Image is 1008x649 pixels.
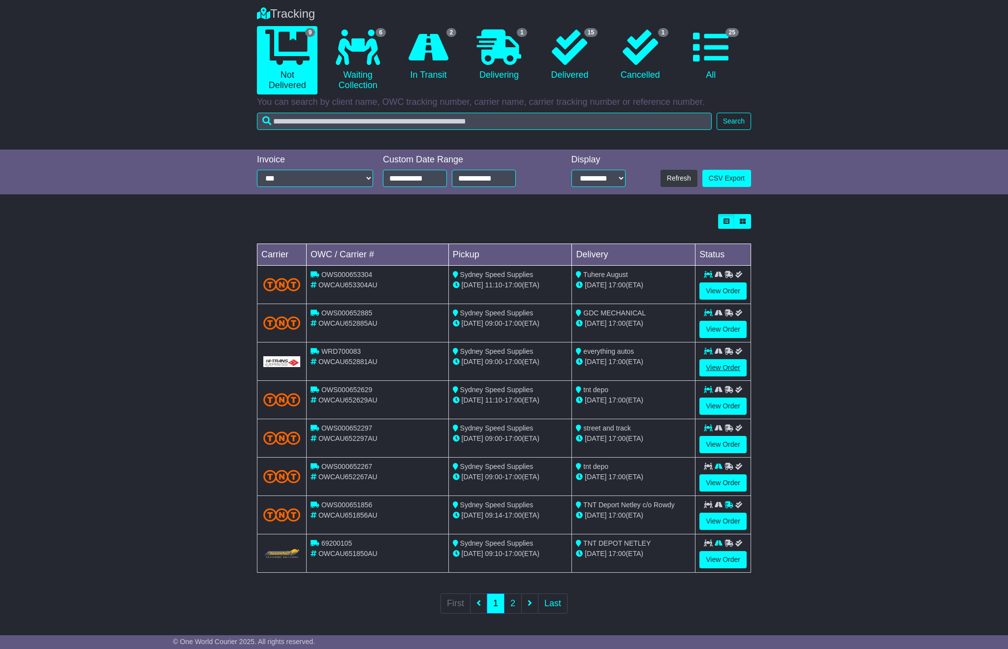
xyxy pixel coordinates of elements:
[608,396,626,404] span: 17:00
[583,271,628,278] span: Tuhere August
[263,470,300,483] img: TNT_Domestic.png
[462,434,483,442] span: [DATE]
[453,510,568,521] div: - (ETA)
[263,508,300,522] img: TNT_Domestic.png
[453,395,568,405] div: - (ETA)
[504,396,522,404] span: 17:00
[318,434,378,442] span: OWCAU652297AU
[585,281,606,289] span: [DATE]
[585,511,606,519] span: [DATE]
[504,281,522,289] span: 17:00
[460,386,534,394] span: Sydney Speed Supplies
[504,550,522,557] span: 17:00
[469,26,529,84] a: 1 Delivering
[695,244,751,266] td: Status
[699,474,747,492] a: View Order
[725,28,739,37] span: 25
[252,7,756,21] div: Tracking
[318,358,378,366] span: OWCAU652881AU
[453,318,568,329] div: - (ETA)
[699,551,747,568] a: View Order
[398,26,459,84] a: 2 In Transit
[318,550,378,557] span: OWCAU651850AU
[538,593,567,614] a: Last
[257,97,751,108] p: You can search by client name, OWC tracking number, carrier name, carrier tracking number or refe...
[699,282,747,300] a: View Order
[576,280,691,290] div: (ETA)
[504,473,522,481] span: 17:00
[576,357,691,367] div: (ETA)
[453,357,568,367] div: - (ETA)
[571,155,626,165] div: Display
[453,472,568,482] div: - (ETA)
[263,432,300,445] img: TNT_Domestic.png
[583,424,631,432] span: street and track
[383,155,541,165] div: Custom Date Range
[462,358,483,366] span: [DATE]
[321,347,361,355] span: WRD700083
[585,550,606,557] span: [DATE]
[485,281,503,289] span: 11:10
[263,548,300,559] img: GetCarrierServiceLogo
[460,309,534,317] span: Sydney Speed Supplies
[448,244,572,266] td: Pickup
[583,463,608,470] span: tnt depo
[608,281,626,289] span: 17:00
[321,539,352,547] span: 69200105
[608,550,626,557] span: 17:00
[376,28,386,37] span: 6
[583,386,608,394] span: tnt depo
[485,550,503,557] span: 09:10
[585,319,606,327] span: [DATE]
[318,319,378,327] span: OWCAU652885AU
[585,434,606,442] span: [DATE]
[583,347,634,355] span: everything autos
[583,501,675,509] span: TNT Deport Netley c/o Rowdy
[699,321,747,338] a: View Order
[460,463,534,470] span: Sydney Speed Supplies
[504,358,522,366] span: 17:00
[608,434,626,442] span: 17:00
[321,386,373,394] span: OWS000652629
[485,396,503,404] span: 11:10
[717,113,751,130] button: Search
[460,347,534,355] span: Sydney Speed Supplies
[173,638,315,646] span: © One World Courier 2025. All rights reserved.
[263,278,300,291] img: TNT_Domestic.png
[608,358,626,366] span: 17:00
[699,436,747,453] a: View Order
[576,395,691,405] div: (ETA)
[576,510,691,521] div: (ETA)
[460,424,534,432] span: Sydney Speed Supplies
[321,309,373,317] span: OWS000652885
[460,539,534,547] span: Sydney Speed Supplies
[658,28,668,37] span: 1
[462,281,483,289] span: [DATE]
[572,244,695,266] td: Delivery
[321,463,373,470] span: OWS000652267
[318,511,378,519] span: OWCAU651856AU
[585,473,606,481] span: [DATE]
[485,434,503,442] span: 09:00
[539,26,600,84] a: 15 Delivered
[702,170,751,187] a: CSV Export
[681,26,741,84] a: 25 All
[263,316,300,330] img: TNT_Domestic.png
[576,472,691,482] div: (ETA)
[307,244,449,266] td: OWC / Carrier #
[610,26,670,84] a: 1 Cancelled
[305,28,315,37] span: 9
[263,393,300,406] img: TNT_Domestic.png
[321,424,373,432] span: OWS000652297
[257,26,317,94] a: 9 Not Delivered
[485,358,503,366] span: 09:00
[318,281,378,289] span: OWCAU653304AU
[453,433,568,444] div: - (ETA)
[583,309,646,317] span: GDC MECHANICAL
[585,396,606,404] span: [DATE]
[485,473,503,481] span: 09:00
[661,170,697,187] button: Refresh
[321,271,373,278] span: OWS000653304
[462,473,483,481] span: [DATE]
[462,550,483,557] span: [DATE]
